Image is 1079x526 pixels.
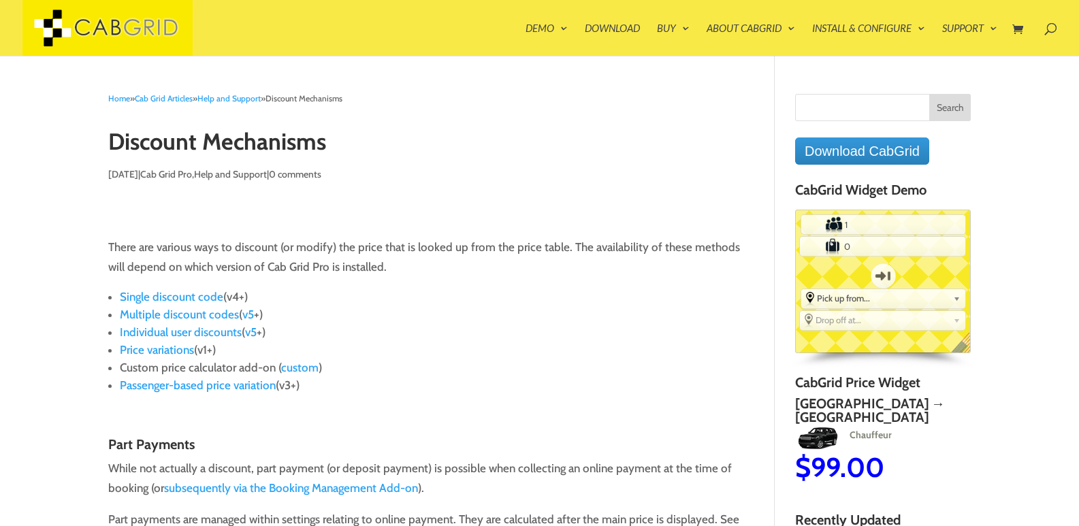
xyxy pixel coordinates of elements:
[269,168,321,180] a: 0 comments
[120,343,194,357] a: Price variations
[942,23,997,56] a: Support
[120,290,223,303] a: Single discount code
[120,323,749,341] li: ( +)
[140,168,192,180] a: Cab Grid Pro
[108,93,342,103] span: » » »
[108,437,749,459] h3: Part Payments
[120,306,749,323] li: ( +)
[858,257,908,295] label: One-way
[120,378,276,392] a: Passenger-based price variation
[245,325,257,339] a: v5
[120,308,239,321] a: Multiple discount codes
[120,341,749,359] li: (v1+)
[952,332,981,363] span: English
[108,165,749,195] p: | , |
[120,325,242,339] a: Individual user discounts
[197,93,261,103] a: Help and Support
[585,23,640,56] a: Download
[108,237,749,289] p: There are various ways to discount (or modify) the price that is looked up from the price table. ...
[810,450,884,484] span: 99.00
[843,216,924,233] input: Number of Passengers
[265,93,342,103] span: Discount Mechanisms
[842,429,891,441] span: Chauffeur
[120,376,749,394] li: (v3+)
[194,168,267,180] a: Help and Support
[108,459,749,510] p: While not actually a discount, part payment (or deposit payment) is possible when collecting an o...
[120,288,749,306] li: (v4+)
[794,450,810,484] span: $
[929,94,971,121] input: Search
[801,237,841,255] label: Number of Suitcases
[841,237,923,255] input: Number of Suitcases
[22,19,193,33] a: CabGrid Taxi Plugin
[795,375,971,397] h4: CabGrid Price Widget
[795,182,971,204] h4: CabGrid Widget Demo
[108,93,130,103] a: Home
[802,216,843,233] label: Number of Passengers
[970,427,1016,449] img: Chauffeur
[108,129,749,161] h1: Discount Mechanisms
[281,361,319,374] a: custom
[970,450,986,484] span: $
[164,481,418,495] a: subsequently via the Booking Management Add-on
[135,93,193,103] a: Cab Grid Articles
[812,23,925,56] a: Install & Configure
[707,23,795,56] a: About CabGrid
[794,397,970,481] a: [GEOGRAPHIC_DATA] → [GEOGRAPHIC_DATA]ChauffeurChauffeur$99.00
[794,397,970,424] h2: [GEOGRAPHIC_DATA] → [GEOGRAPHIC_DATA]
[657,23,690,56] a: Buy
[801,289,965,307] div: Select the place the starting address falls within
[526,23,568,56] a: Demo
[816,314,948,325] span: Drop off at...
[800,311,965,329] div: Select the place the destination address is within
[242,308,254,321] a: v5
[817,293,948,303] span: Pick up from...
[120,359,749,376] li: Custom price calculator add-on ( )
[795,137,929,165] a: Download CabGrid
[108,168,138,180] span: [DATE]
[794,427,840,449] img: Chauffeur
